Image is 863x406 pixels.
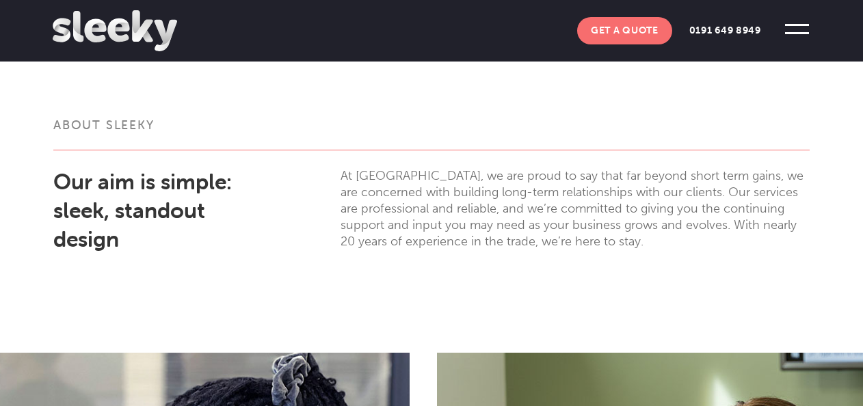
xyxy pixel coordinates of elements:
h3: About Sleeky [53,117,810,150]
a: Get A Quote [577,17,672,44]
a: 0191 649 8949 [676,17,775,44]
img: Sleeky Web Design Newcastle [53,10,177,51]
p: At [GEOGRAPHIC_DATA], we are proud to say that far beyond short term gains, we are concerned with... [341,167,810,249]
h2: Our aim is simple: sleek, standout design [53,167,265,254]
